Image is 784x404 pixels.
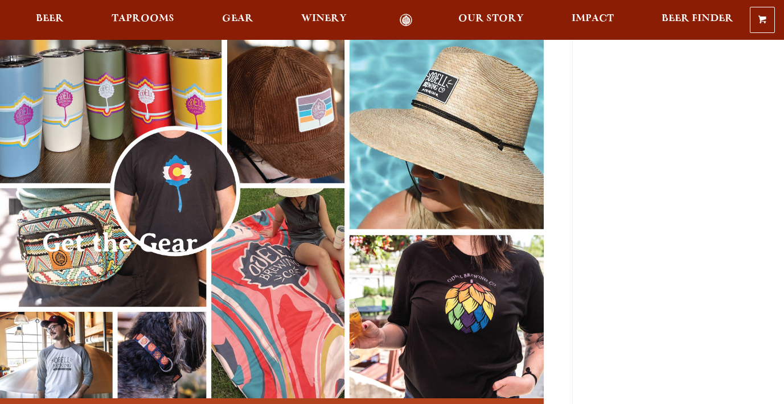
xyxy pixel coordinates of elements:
a: Winery [294,14,354,27]
h2: Get the Gear [42,229,397,257]
span: Taprooms [112,14,174,23]
a: Odell Home [385,14,428,27]
span: Beer Finder [662,14,733,23]
span: Impact [572,14,614,23]
a: Beer [28,14,71,27]
span: Gear [222,14,253,23]
a: Gear [215,14,261,27]
a: Taprooms [104,14,182,27]
span: Our Story [458,14,524,23]
a: Beer Finder [654,14,741,27]
span: Winery [301,14,347,23]
span: Beer [36,14,64,23]
a: Our Story [451,14,531,27]
a: Impact [564,14,621,27]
